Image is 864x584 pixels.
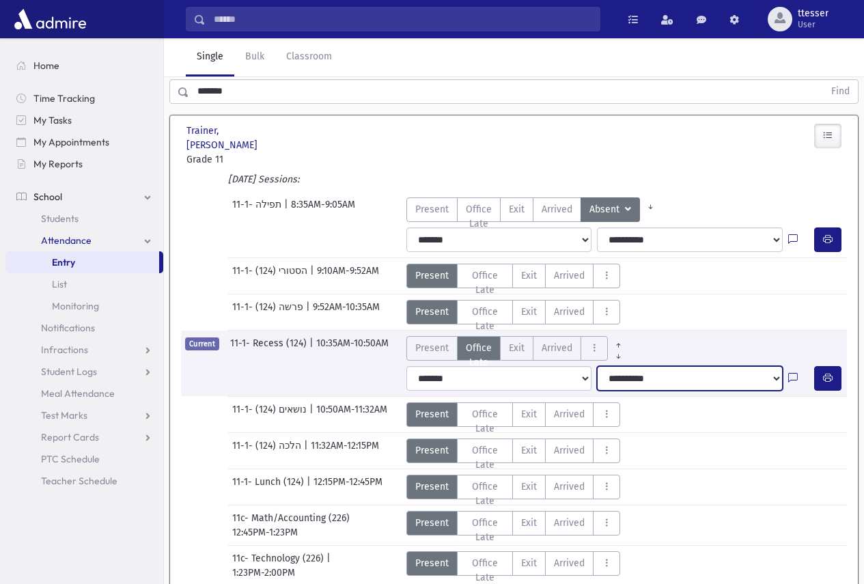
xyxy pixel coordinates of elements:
span: Exit [509,341,525,355]
span: | [310,264,317,288]
span: Notifications [41,322,95,334]
span: Office Late [466,516,505,544]
span: 11c- Technology (226) [232,551,326,566]
span: 10:35AM-10:50AM [316,336,389,361]
span: Exit [521,305,537,319]
span: Time Tracking [33,92,95,105]
span: My Appointments [33,136,109,148]
span: ttesser [798,8,828,19]
span: Present [415,443,449,458]
span: Present [415,556,449,570]
span: | [307,475,313,499]
span: 11:32AM-12:15PM [311,439,379,463]
span: Present [415,407,449,421]
span: Office Late [466,341,492,370]
span: Present [415,341,449,355]
a: Test Marks [5,404,163,426]
span: Office Late [466,305,505,333]
a: All Later [608,347,629,358]
a: My Tasks [5,109,163,131]
span: 11c- Math/Accounting (226) [232,511,352,525]
span: | [306,300,313,324]
a: Monitoring [5,295,163,317]
input: Search [206,7,600,31]
span: | [326,551,333,566]
span: Arrived [554,268,585,283]
a: My Appointments [5,131,163,153]
span: Exit [521,516,537,530]
div: AttTypes [406,475,621,499]
span: Arrived [554,305,585,319]
span: Infractions [41,344,88,356]
span: Grade 11 [186,152,284,167]
div: AttTypes [406,336,629,361]
a: Teacher Schedule [5,470,163,492]
span: 11-1- Recess (124) [230,336,309,361]
span: List [52,278,67,290]
span: Office Late [466,479,505,508]
span: PTC Schedule [41,453,100,465]
span: Arrived [554,443,585,458]
span: Home [33,59,59,72]
span: Present [415,305,449,319]
span: 1:23PM-2:00PM [232,566,295,580]
span: 11-1- פרשה (124) [232,300,306,324]
span: Present [415,516,449,530]
a: List [5,273,163,295]
a: Entry [5,251,159,273]
span: Test Marks [41,409,87,421]
span: 11-1- תפילה [232,197,284,222]
span: 11-1- נושאים (124) [232,402,309,427]
span: Present [415,268,449,283]
span: Exit [521,443,537,458]
a: Infractions [5,339,163,361]
span: Arrived [554,407,585,421]
a: Student Logs [5,361,163,383]
a: School [5,186,163,208]
span: | [284,197,291,222]
img: AdmirePro [11,5,89,33]
span: | [304,439,311,463]
div: AttTypes [406,439,621,463]
a: Time Tracking [5,87,163,109]
a: Bulk [234,38,275,77]
span: Entry [52,256,75,268]
a: All Prior [608,336,629,347]
div: AttTypes [406,402,621,427]
span: Arrived [542,202,572,217]
i: [DATE] Sessions: [228,173,299,185]
div: AttTypes [406,197,661,222]
span: Arrived [542,341,572,355]
span: Monitoring [52,300,99,312]
span: Trainer, [PERSON_NAME] [186,124,284,152]
span: My Reports [33,158,83,170]
span: | [309,336,316,361]
a: My Reports [5,153,163,175]
a: Meal Attendance [5,383,163,404]
span: 8:35AM-9:05AM [291,197,355,222]
span: Student Logs [41,365,97,378]
span: 9:10AM-9:52AM [317,264,379,288]
span: Exit [521,479,537,494]
span: Current [185,337,219,350]
span: 12:45PM-1:23PM [232,525,298,540]
span: Students [41,212,79,225]
span: School [33,191,62,203]
span: Arrived [554,479,585,494]
span: My Tasks [33,114,72,126]
span: Exit [521,268,537,283]
span: 11-1- Lunch (124) [232,475,307,499]
div: AttTypes [406,511,621,536]
div: AttTypes [406,300,621,324]
span: Present [415,479,449,494]
span: Arrived [554,516,585,530]
button: Find [823,80,858,103]
a: Report Cards [5,426,163,448]
span: 11-1- הלכה (124) [232,439,304,463]
a: Attendance [5,230,163,251]
span: 12:15PM-12:45PM [313,475,382,499]
span: Present [415,202,449,217]
span: 11-1- הסטורי (124) [232,264,310,288]
a: Home [5,55,163,77]
span: Attendance [41,234,92,247]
